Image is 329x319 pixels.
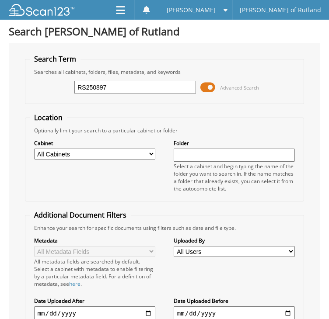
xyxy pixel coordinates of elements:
div: Searches all cabinets, folders, files, metadata, and keywords [30,68,300,76]
label: Uploaded By [174,237,295,244]
a: here [69,280,80,288]
label: Metadata [34,237,156,244]
legend: Location [30,113,67,122]
legend: Additional Document Filters [30,210,131,220]
span: Advanced Search [220,84,259,91]
img: scan123-logo-white.svg [9,4,74,16]
label: Cabinet [34,139,156,147]
span: [PERSON_NAME] of Rutland [240,7,321,13]
label: Date Uploaded After [34,297,156,305]
div: All metadata fields are searched by default. Select a cabinet with metadata to enable filtering b... [34,258,156,288]
div: Enhance your search for specific documents using filters such as date and file type. [30,224,300,232]
h1: Search [PERSON_NAME] of Rutland [9,24,320,38]
iframe: Chat Widget [285,277,329,319]
div: Optionally limit your search to a particular cabinet or folder [30,127,300,134]
label: Folder [174,139,295,147]
label: Date Uploaded Before [174,297,295,305]
span: [PERSON_NAME] [167,7,216,13]
legend: Search Term [30,54,80,64]
div: Select a cabinet and begin typing the name of the folder you want to search in. If the name match... [174,163,295,192]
